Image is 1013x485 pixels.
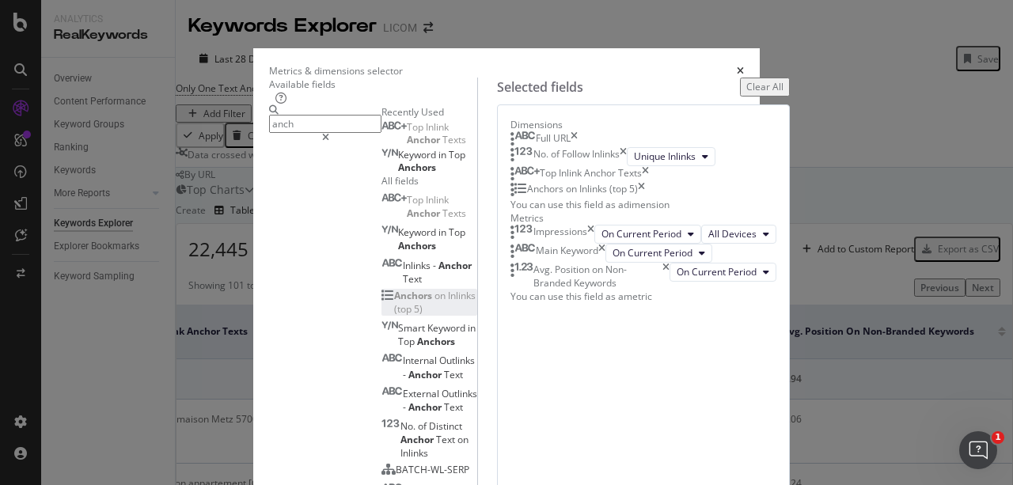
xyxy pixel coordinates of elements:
button: On Current Period [605,244,712,263]
span: Anchor [408,400,444,414]
span: Outlinks [439,354,475,367]
span: (top [394,302,414,316]
span: Anchor [408,368,444,381]
div: Main Keyword [536,244,598,263]
div: Impressions [533,225,587,244]
span: - [433,259,438,272]
span: Unique Inlinks [634,150,696,163]
span: of [418,419,429,433]
span: Top [398,335,417,348]
span: BATCH-WL-SERP [396,463,469,476]
span: Text [403,272,422,286]
span: On Current Period [613,246,692,260]
span: Inlinks [448,289,476,302]
div: Avg. Position on Non-Branded KeywordstimesOn Current Period [510,263,776,290]
div: No. of Follow Inlinks [533,147,620,166]
span: - [403,368,408,381]
span: Keyword [427,321,468,335]
div: Selected fields [497,78,583,97]
span: Anchor [407,133,442,146]
div: Top Inlink Anchor Textstimes [510,166,776,182]
button: Clear All [740,78,790,96]
div: Recently Used [381,105,477,119]
div: Metrics [510,211,776,225]
span: Top [449,225,465,239]
div: times [642,166,649,182]
div: Top Inlink Anchor Texts [540,166,642,182]
div: times [737,64,744,78]
div: Avg. Position on Non-Branded Keywords [533,263,662,290]
div: times [571,131,578,147]
button: On Current Period [670,263,776,282]
span: Inlinks [400,446,428,460]
span: External [403,387,442,400]
div: Main KeywordtimesOn Current Period [510,244,776,263]
div: Anchors on Inlinks (top 5) [527,182,638,198]
div: Anchors on Inlinks (top 5)times [510,182,776,198]
span: Inlinks [403,259,433,272]
span: Keyword [398,148,438,161]
span: Text [444,368,463,381]
span: Outlinks [442,387,477,400]
span: Top [449,148,465,161]
span: Texts [442,133,466,146]
span: Text [436,433,457,446]
div: You can use this field as a dimension [510,198,776,211]
div: Dimensions [510,118,776,131]
span: Anchor [400,433,436,446]
span: Anchor [438,259,472,272]
span: in [438,225,449,239]
div: Metrics & dimensions selector [269,64,403,78]
span: on [457,433,469,446]
span: No. [400,419,418,433]
span: - [403,400,408,414]
div: You can use this field as a metric [510,290,776,303]
span: Anchors [398,161,436,174]
div: ImpressionstimesOn Current PeriodAll Devices [510,225,776,244]
span: in [438,148,449,161]
span: Internal [403,354,439,367]
span: On Current Period [601,227,681,241]
div: Full URLtimes [510,131,776,147]
div: times [587,225,594,244]
span: Inlink [426,120,449,134]
button: On Current Period [594,225,701,244]
span: in [468,321,476,335]
div: Available fields [269,78,477,91]
span: Top [407,193,426,207]
div: times [620,147,627,166]
span: Keyword [398,225,438,239]
span: Top [407,120,426,134]
span: Inlink [426,193,449,207]
span: All Devices [708,227,757,241]
span: Anchor [407,207,442,220]
span: 5) [414,302,423,316]
iframe: Intercom live chat [959,431,997,469]
div: No. of Follow InlinkstimesUnique Inlinks [510,147,776,166]
button: All Devices [701,225,776,244]
span: Anchors [394,289,434,302]
span: Distinct [429,419,462,433]
input: Search by field name [269,115,381,133]
span: Anchors [417,335,455,348]
div: Full URL [536,131,571,147]
div: times [638,182,645,198]
span: Smart [398,321,427,335]
span: Anchors [398,239,436,252]
span: Texts [442,207,466,220]
div: times [662,263,670,290]
div: Clear All [746,80,783,93]
span: Text [444,400,463,414]
button: Unique Inlinks [627,147,715,166]
div: times [598,244,605,263]
span: on [434,289,448,302]
span: 1 [992,431,1004,444]
span: On Current Period [677,265,757,278]
div: All fields [381,174,477,188]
